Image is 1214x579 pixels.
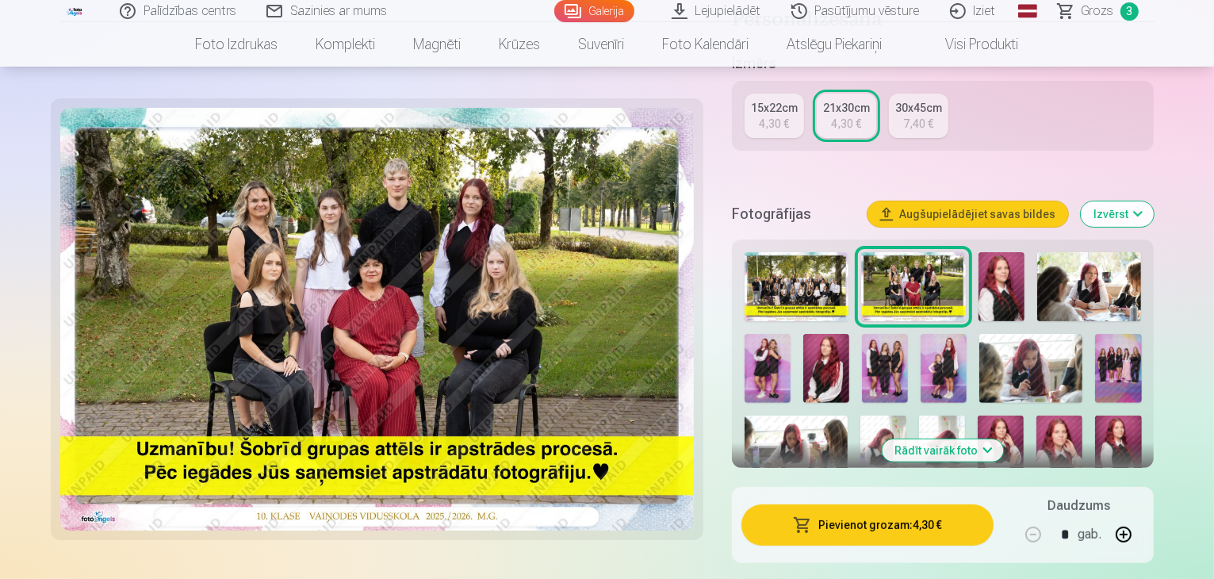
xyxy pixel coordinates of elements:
button: Izvērst [1081,201,1154,227]
div: gab. [1078,516,1101,554]
a: Foto kalendāri [644,22,768,67]
a: Krūzes [481,22,560,67]
span: 3 [1120,2,1139,21]
a: 30x45cm7,40 € [889,94,948,138]
div: 7,40 € [903,116,933,132]
a: Foto izdrukas [177,22,297,67]
div: 15x22cm [751,100,798,116]
button: Augšupielādējiet savas bildes [867,201,1068,227]
img: /fa1 [67,6,84,16]
div: 4,30 € [759,116,789,132]
a: Atslēgu piekariņi [768,22,902,67]
div: 21x30cm [823,100,870,116]
div: 4,30 € [831,116,861,132]
a: Komplekti [297,22,395,67]
a: 15x22cm4,30 € [745,94,804,138]
h5: Daudzums [1047,497,1110,516]
button: Rādīt vairāk foto [883,439,1004,462]
div: 30x45cm [895,100,942,116]
span: Grozs [1082,2,1114,21]
h5: Fotogrāfijas [732,203,856,225]
a: Suvenīri [560,22,644,67]
button: Pievienot grozam:4,30 € [741,504,994,546]
a: Visi produkti [902,22,1038,67]
a: Magnēti [395,22,481,67]
a: 21x30cm4,30 € [817,94,876,138]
